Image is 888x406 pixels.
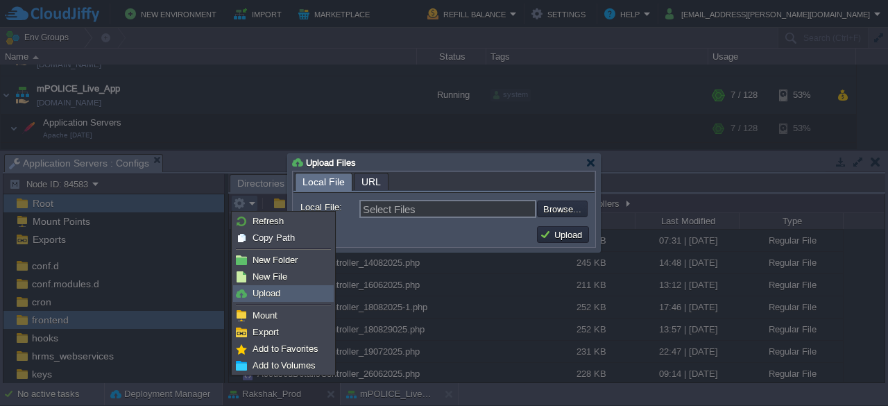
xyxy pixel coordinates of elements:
a: Add to Favorites [234,341,333,357]
a: New File [234,269,333,285]
span: Refresh [253,216,284,226]
span: Local File [302,174,345,191]
span: Add to Volumes [253,360,316,371]
span: Copy Path [253,232,295,243]
a: Export [234,325,333,340]
span: Export [253,327,279,337]
a: Upload [234,286,333,301]
span: Upload Files [306,158,356,168]
span: URL [361,174,381,190]
a: New Folder [234,253,333,268]
a: Add to Volumes [234,358,333,373]
button: Upload [540,228,586,241]
span: New File [253,271,287,282]
span: New Folder [253,255,298,265]
span: Mount [253,310,277,321]
a: Mount [234,308,333,323]
span: Upload [253,288,280,298]
label: Local File: [300,200,358,214]
a: Refresh [234,214,333,229]
span: Add to Favorites [253,344,318,354]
